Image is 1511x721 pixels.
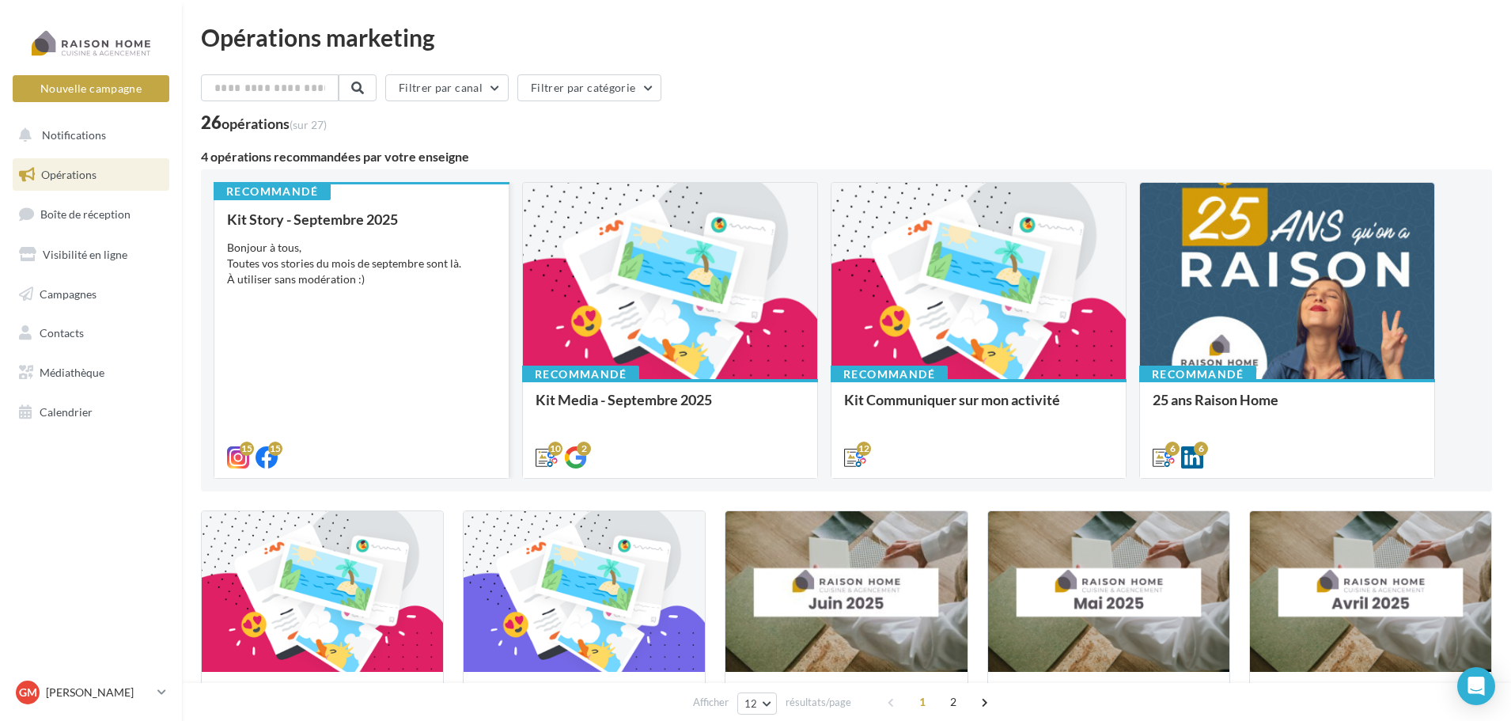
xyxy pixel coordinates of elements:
[9,158,172,192] a: Opérations
[1153,392,1422,423] div: 25 ans Raison Home
[201,150,1492,163] div: 4 opérations recommandées par votre enseigne
[42,128,106,142] span: Notifications
[786,695,851,710] span: résultats/page
[227,211,496,227] div: Kit Story - Septembre 2025
[40,405,93,419] span: Calendrier
[40,287,97,300] span: Campagnes
[536,392,805,423] div: Kit Media - Septembre 2025
[941,689,966,715] span: 2
[9,119,166,152] button: Notifications
[9,356,172,389] a: Médiathèque
[693,695,729,710] span: Afficher
[910,689,935,715] span: 1
[737,693,778,715] button: 12
[227,240,496,287] div: Bonjour à tous, Toutes vos stories du mois de septembre sont là. À utiliser sans modération :)
[522,366,639,383] div: Recommandé
[1165,442,1180,456] div: 6
[9,396,172,429] a: Calendrier
[9,317,172,350] a: Contacts
[40,366,104,379] span: Médiathèque
[857,442,871,456] div: 12
[240,442,254,456] div: 15
[40,326,84,340] span: Contacts
[268,442,282,456] div: 15
[41,168,97,181] span: Opérations
[40,207,131,221] span: Boîte de réception
[1457,667,1495,705] div: Open Intercom Messenger
[548,442,562,456] div: 10
[1194,442,1208,456] div: 6
[290,118,327,131] span: (sur 27)
[222,116,327,131] div: opérations
[43,248,127,261] span: Visibilité en ligne
[13,75,169,102] button: Nouvelle campagne
[844,392,1113,423] div: Kit Communiquer sur mon activité
[201,114,327,131] div: 26
[744,697,758,710] span: 12
[19,685,37,700] span: GM
[1139,366,1256,383] div: Recommandé
[577,442,591,456] div: 2
[9,278,172,311] a: Campagnes
[13,677,169,708] a: GM [PERSON_NAME]
[9,197,172,231] a: Boîte de réception
[831,366,948,383] div: Recommandé
[385,74,509,101] button: Filtrer par canal
[9,238,172,271] a: Visibilité en ligne
[517,74,661,101] button: Filtrer par catégorie
[46,685,151,700] p: [PERSON_NAME]
[214,183,331,200] div: Recommandé
[201,25,1492,49] div: Opérations marketing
